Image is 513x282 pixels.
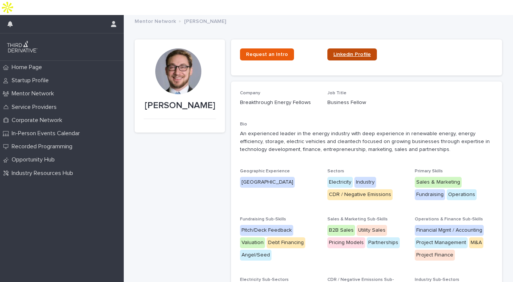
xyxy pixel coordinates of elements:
[415,169,443,173] span: Primary Skills
[240,48,294,60] a: Request an Intro
[240,217,286,222] span: Fundraising Sub-Skills
[327,237,365,248] div: Pricing Models
[240,130,493,153] p: An experienced leader in the energy industry with deep experience in renewable energy, energy eff...
[327,225,355,236] div: B2B Sales
[240,225,293,236] div: Pitch/Deck Feedback
[415,217,483,222] span: Operations & Finance Sub-Skills
[9,64,48,71] p: Home Page
[415,177,462,188] div: Sales & Marketing
[240,169,290,173] span: Geographic Experience
[246,52,288,57] span: Request an Intro
[9,156,61,163] p: Opportunity Hub
[240,250,271,261] div: Angel/Seed
[333,52,371,57] span: Linkedin Profile
[415,277,459,282] span: Industry Sub-Sectors
[9,117,68,124] p: Corporate Network
[9,104,63,111] p: Service Providers
[357,225,387,236] div: Utility Sales
[367,237,400,248] div: Partnerships
[327,48,377,60] a: Linkedin Profile
[327,177,353,188] div: Electricity
[240,177,295,188] div: [GEOGRAPHIC_DATA]
[240,122,247,127] span: Bio
[9,170,79,177] p: Industry Resources Hub
[415,225,484,236] div: Financial Mgmt / Accounting
[327,189,393,200] div: CDR / Negative Emissions
[267,237,305,248] div: Debt Financing
[240,277,289,282] span: Electricity Sub-Sectors
[415,237,468,248] div: Project Management
[240,237,265,248] div: Valuation
[415,189,445,200] div: Fundraising
[240,91,260,95] span: Company
[144,100,216,111] p: [PERSON_NAME]
[9,143,78,150] p: Recorded Programming
[135,17,176,25] p: Mentor Network
[184,17,226,25] p: [PERSON_NAME]
[327,217,388,222] span: Sales & Marketing Sub-Skills
[6,39,39,54] img: q0dI35fxT46jIlCv2fcp
[415,250,455,261] div: Project Finance
[447,189,477,200] div: Operations
[327,169,344,173] span: Sectors
[469,237,483,248] div: M&A
[327,91,346,95] span: Job Title
[9,90,60,97] p: Mentor Network
[240,99,318,107] p: Breakthrough Energy Fellows
[354,177,376,188] div: Industry
[327,99,406,107] p: Business Fellow
[9,77,55,84] p: Startup Profile
[9,130,86,137] p: In-Person Events Calendar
